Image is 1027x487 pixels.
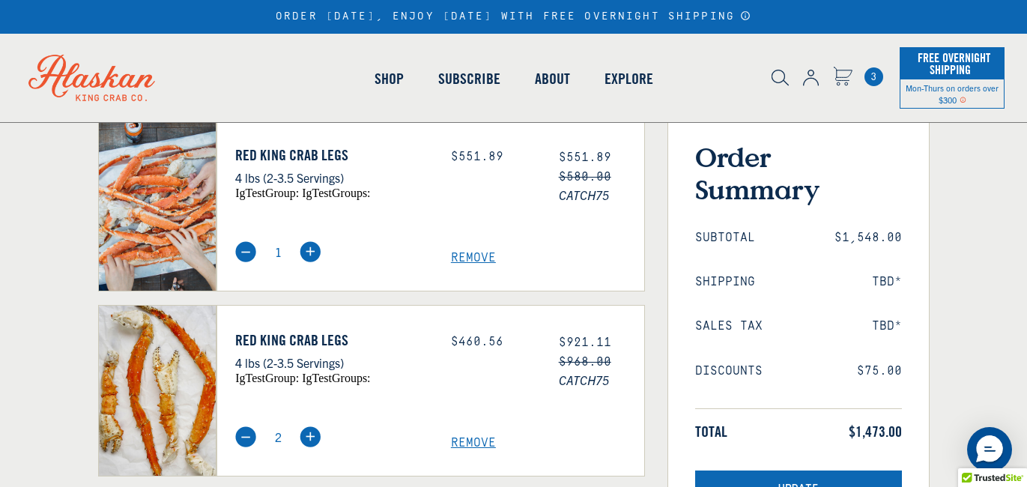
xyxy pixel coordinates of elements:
[864,67,883,86] span: 3
[451,150,536,164] div: $551.89
[235,241,256,262] img: minus
[695,275,755,289] span: Shipping
[357,36,421,121] a: Shop
[559,355,611,369] s: $968.00
[235,168,428,187] p: 4 lbs (2-3.5 Servings)
[302,372,370,384] span: igTestGroups:
[559,151,611,164] span: $551.89
[914,46,990,81] span: Free Overnight Shipping
[300,426,321,447] img: plus
[967,427,1012,472] div: Messenger Dummy Widget
[695,423,727,441] span: Total
[235,372,299,384] span: igTestGroup:
[906,82,999,105] span: Mon-Thurs on orders over $300
[559,370,644,390] span: CATCH75
[695,231,755,245] span: Subtotal
[833,67,852,88] a: Cart
[803,70,819,86] img: account
[960,94,966,105] span: Shipping Notice Icon
[695,319,763,333] span: Sales Tax
[235,353,428,372] p: 4 lbs (2-3.5 Servings)
[772,70,789,86] img: search
[300,241,321,262] img: plus
[695,141,902,205] h3: Order Summary
[849,423,902,441] span: $1,473.00
[559,336,611,349] span: $921.11
[695,364,763,378] span: Discounts
[518,36,587,121] a: About
[235,146,428,164] a: Red King Crab Legs
[740,10,751,21] a: Announcement Bar Modal
[276,10,751,23] div: ORDER [DATE], ENJOY [DATE] WITH FREE OVERNIGHT SHIPPING
[559,185,644,205] span: CATCH75
[235,331,428,349] a: Red King Crab Legs
[7,34,176,122] img: Alaskan King Crab Co. logo
[421,36,518,121] a: Subscribe
[864,67,883,86] a: Cart
[451,251,644,265] a: Remove
[99,121,216,291] img: Red King Crab Legs - 4 lbs (2-3.5 Servings)
[857,364,902,378] span: $75.00
[99,306,216,476] img: Red King Crab Legs - 4 lbs (2-3.5 Servings)
[587,36,670,121] a: Explore
[834,231,902,245] span: $1,548.00
[235,187,299,199] span: igTestGroup:
[559,170,611,184] s: $580.00
[451,335,536,349] div: $460.56
[235,426,256,447] img: minus
[302,187,370,199] span: igTestGroups:
[451,436,644,450] a: Remove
